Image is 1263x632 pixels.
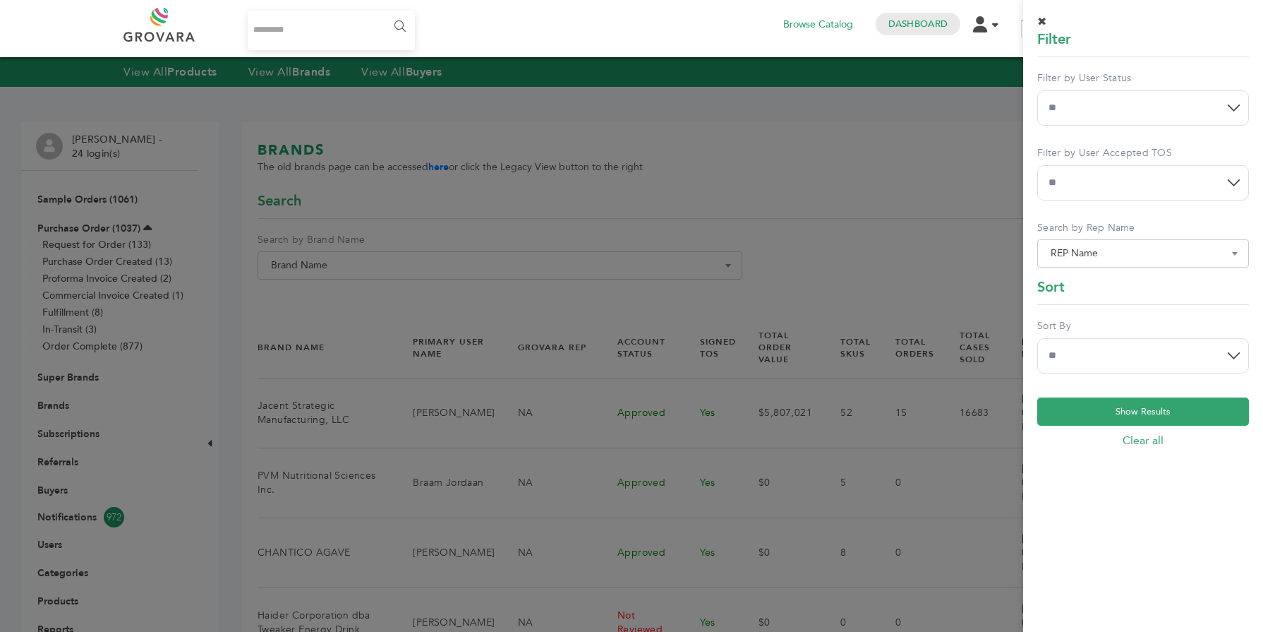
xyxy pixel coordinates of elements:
[1037,398,1249,426] button: Show Results
[248,11,415,50] input: Search...
[1037,239,1249,268] span: REP Name
[1037,30,1071,49] span: Filter
[1037,433,1249,448] a: Clear all
[1045,244,1241,263] span: REP Name
[1037,319,1249,333] label: Sort By
[888,18,948,30] a: Dashboard
[1037,278,1065,297] span: Sort
[783,17,853,32] a: Browse Catalog
[1037,71,1249,85] label: Filter by User Status
[1037,14,1046,30] span: ✖
[1037,221,1249,235] label: Search by Rep Name
[1037,146,1249,160] label: Filter by User Accepted TOS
